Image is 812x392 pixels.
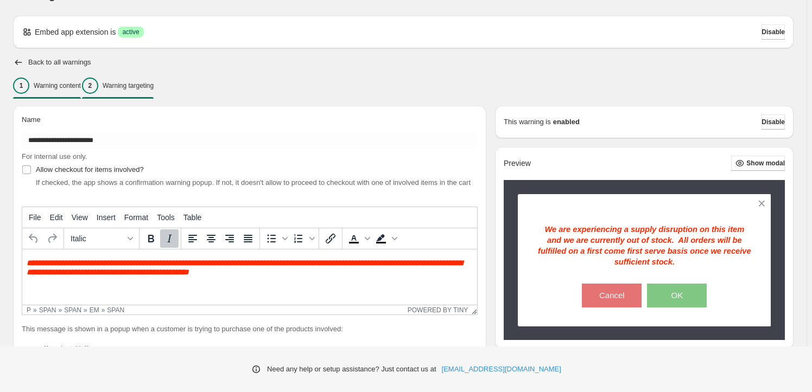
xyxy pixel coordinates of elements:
button: Undo [24,229,43,248]
a: [EMAIL_ADDRESS][DOMAIN_NAME] [442,364,561,375]
button: Italic [160,229,179,248]
div: » [101,306,105,314]
strong: enabled [553,117,580,127]
div: span [39,306,56,314]
span: We are experiencing a supply disruption on this item and we are currently out of stock. All order... [538,225,751,266]
iframe: Rich Text Area [22,249,477,305]
span: Italic [71,234,124,243]
p: This message is shown in a popup when a customer is trying to purchase one of the products involved: [22,324,478,335]
div: » [33,306,37,314]
h2: Preview [504,159,531,168]
button: Justify [239,229,257,248]
p: Embed app extension is [35,27,116,37]
div: em [90,306,99,314]
div: 1 [13,78,29,94]
p: Warning targeting [103,81,154,90]
span: Disable [762,28,785,36]
div: Bullet list [262,229,289,248]
button: 1Warning content [13,74,81,97]
a: Powered by Tiny [408,306,468,314]
button: Align center [202,229,220,248]
span: Tools [157,213,175,222]
span: For internal use only. [22,152,87,160]
button: Formats [66,229,137,248]
h2: Back to all warnings [28,58,91,67]
span: Show modal [746,159,785,168]
span: Table [183,213,201,222]
span: If checked, the app shows a confirmation warning popup. If not, it doesn't allow to proceed to ch... [36,178,471,187]
div: Text color [345,229,372,248]
button: 2Warning targeting [82,74,154,97]
span: View [72,213,88,222]
button: Disable [762,24,785,40]
button: Disable [762,114,785,130]
button: Align left [183,229,202,248]
span: Format [124,213,148,222]
button: Insert/edit link [321,229,340,248]
button: Align right [220,229,239,248]
p: This warning is [504,117,551,127]
span: File [29,213,41,222]
div: 2 [82,78,98,94]
span: Name [22,115,41,124]
button: Redo [43,229,61,248]
div: span [64,306,81,314]
button: OK [647,284,707,307]
span: Insert [97,213,116,222]
span: active [122,28,139,36]
li: {{product.title}} [43,343,478,354]
div: p [27,306,31,314]
div: » [59,306,62,314]
button: Cancel [582,284,642,307]
span: Disable [762,118,785,126]
div: » [84,306,87,314]
span: Allow checkout for items involved? [36,165,144,173]
button: Show modal [731,156,785,171]
p: Warning content [34,81,81,90]
div: Resize [468,305,477,314]
span: Edit [50,213,63,222]
div: span [107,306,124,314]
button: Bold [142,229,160,248]
div: Background color [372,229,399,248]
div: Numbered list [289,229,316,248]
